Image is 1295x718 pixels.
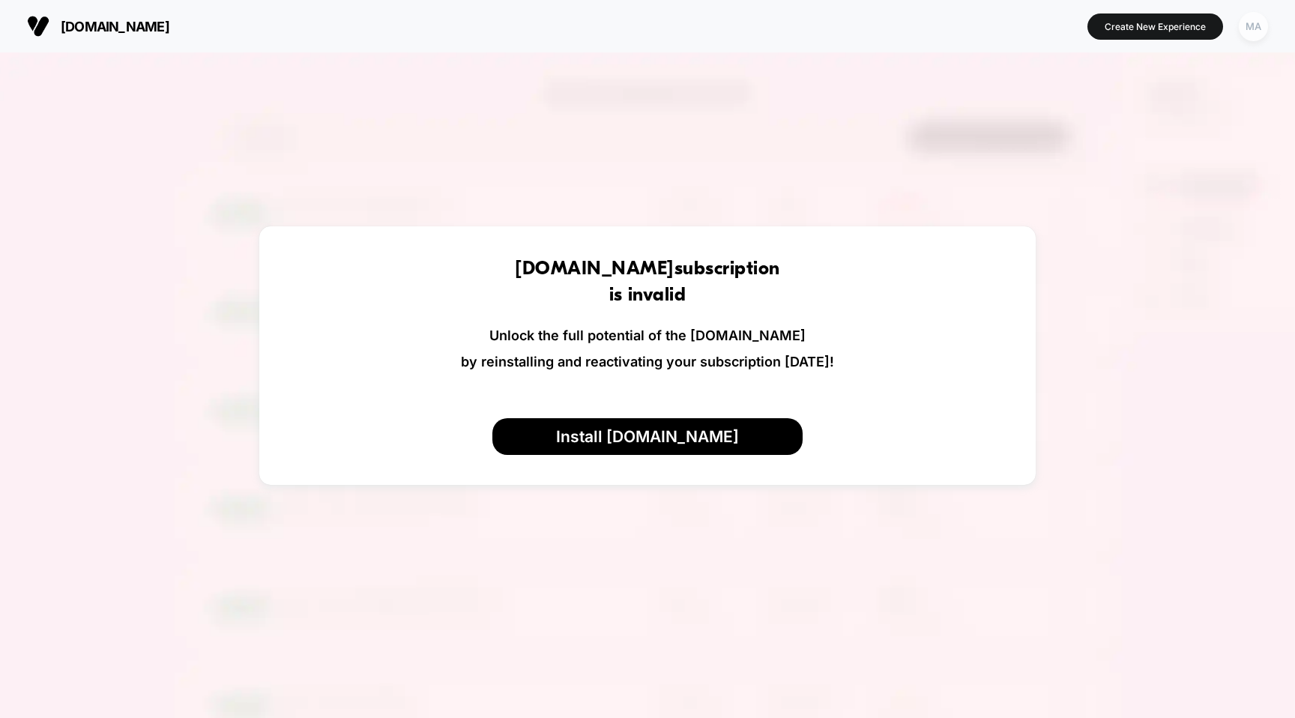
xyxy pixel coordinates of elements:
[27,15,49,37] img: Visually logo
[461,322,834,375] p: Unlock the full potential of the [DOMAIN_NAME] by reinstalling and reactivating your subscription...
[61,19,169,34] span: [DOMAIN_NAME]
[492,418,803,455] button: Install [DOMAIN_NAME]
[1234,11,1273,42] button: MA
[1087,13,1223,40] button: Create New Experience
[1239,12,1268,41] div: MA
[515,256,779,309] h1: [DOMAIN_NAME] subscription is invalid
[22,14,174,38] button: [DOMAIN_NAME]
